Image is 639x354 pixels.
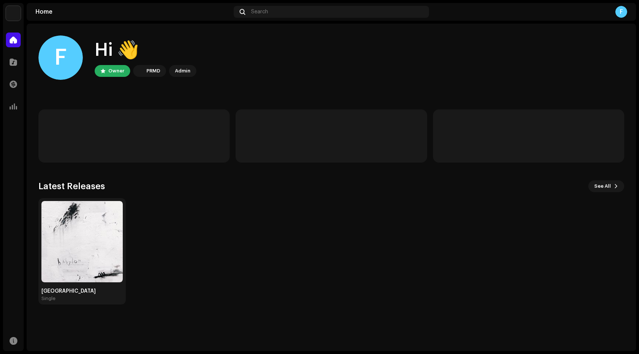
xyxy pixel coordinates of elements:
div: F [615,6,627,18]
img: 206e9d8f-c63e-420b-8cd6-9167c0c4c9e9 [41,201,123,282]
div: [GEOGRAPHIC_DATA] [41,288,123,294]
span: See All [594,179,611,194]
div: PRMD [146,67,160,75]
div: Single [41,296,55,302]
img: 240505e1-a0d8-423b-8811-25392257f00f [6,6,21,21]
div: F [38,35,83,80]
span: Search [251,9,268,15]
div: Hi 👋 [95,38,196,62]
img: 240505e1-a0d8-423b-8811-25392257f00f [135,67,143,75]
div: Admin [175,67,190,75]
button: See All [588,180,624,192]
div: Owner [108,67,124,75]
div: Home [35,9,231,15]
h3: Latest Releases [38,180,105,192]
